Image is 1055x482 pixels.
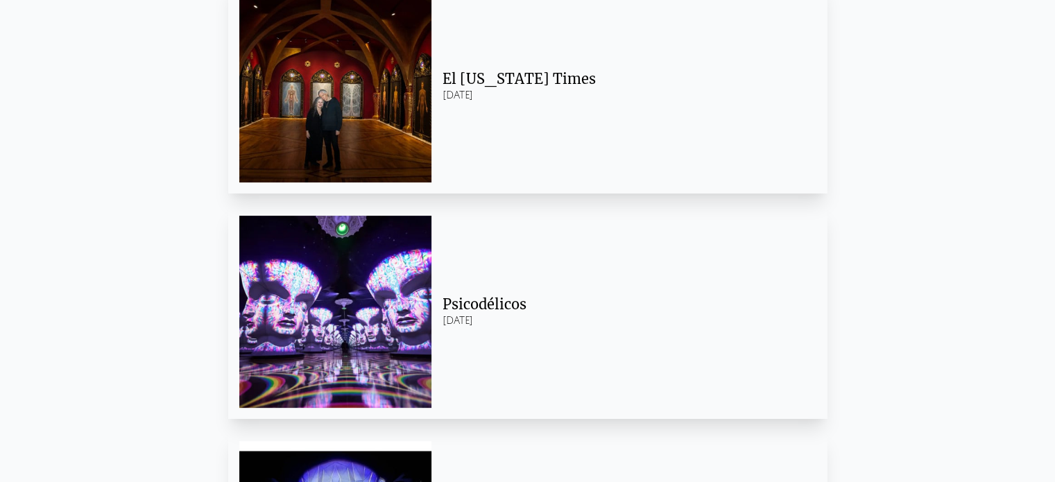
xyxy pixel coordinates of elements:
a: Psicodélicos [DATE] [228,205,827,419]
font: Psicodélicos [443,295,526,313]
font: El [US_STATE] Times [443,70,596,87]
font: [DATE] [443,316,473,326]
font: [DATE] [443,90,473,101]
